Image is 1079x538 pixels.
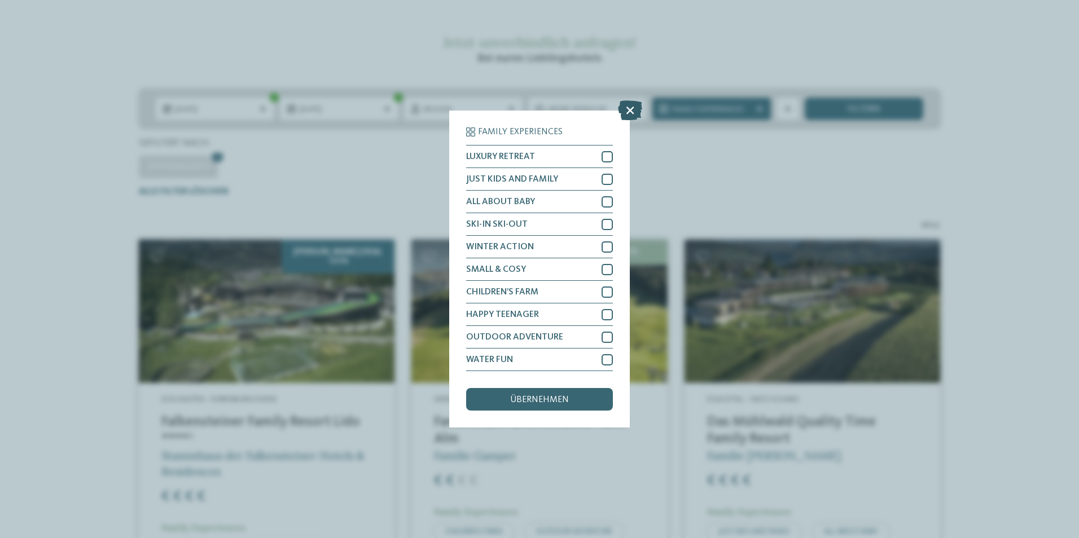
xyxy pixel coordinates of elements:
span: JUST KIDS AND FAMILY [466,175,558,184]
span: SKI-IN SKI-OUT [466,220,528,229]
span: HAPPY TEENAGER [466,310,539,319]
span: WINTER ACTION [466,242,534,252]
span: LUXURY RETREAT [466,152,535,161]
span: übernehmen [510,395,569,404]
span: SMALL & COSY [466,265,526,274]
span: Family Experiences [478,127,563,136]
span: OUTDOOR ADVENTURE [466,333,563,342]
span: CHILDREN’S FARM [466,288,538,297]
span: WATER FUN [466,355,513,364]
span: ALL ABOUT BABY [466,197,535,206]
